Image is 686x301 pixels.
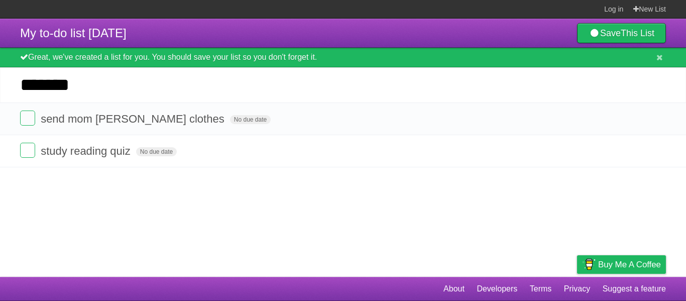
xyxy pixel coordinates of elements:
b: This List [621,28,654,38]
span: study reading quiz [41,145,133,157]
span: Buy me a coffee [598,256,661,273]
a: Buy me a coffee [577,255,666,274]
a: SaveThis List [577,23,666,43]
a: Suggest a feature [603,279,666,298]
img: Buy me a coffee [582,256,596,273]
a: Privacy [564,279,590,298]
a: About [443,279,465,298]
a: Terms [530,279,552,298]
a: Developers [477,279,517,298]
label: Done [20,143,35,158]
label: Done [20,111,35,126]
span: No due date [230,115,271,124]
span: My to-do list [DATE] [20,26,127,40]
span: No due date [136,147,177,156]
span: send mom [PERSON_NAME] clothes [41,113,227,125]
